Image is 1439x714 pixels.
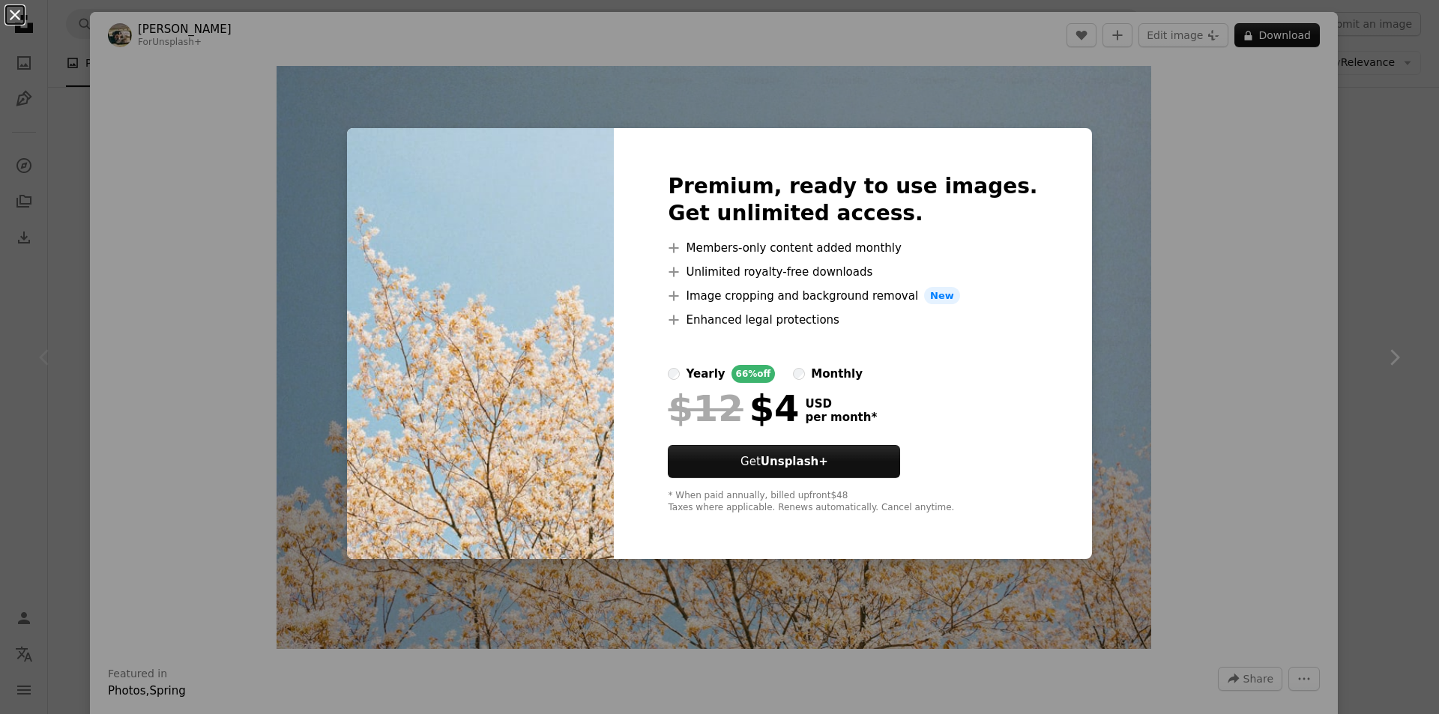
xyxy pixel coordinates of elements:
[924,287,960,305] span: New
[793,368,805,380] input: monthly
[805,411,877,424] span: per month *
[668,389,799,428] div: $4
[686,365,725,383] div: yearly
[668,311,1037,329] li: Enhanced legal protections
[668,239,1037,257] li: Members-only content added monthly
[811,365,863,383] div: monthly
[731,365,776,383] div: 66% off
[668,389,743,428] span: $12
[668,287,1037,305] li: Image cropping and background removal
[668,445,900,478] button: GetUnsplash+
[668,368,680,380] input: yearly66%off
[668,490,1037,514] div: * When paid annually, billed upfront $48 Taxes where applicable. Renews automatically. Cancel any...
[347,128,614,560] img: premium_photo-1707229723342-1dc24b80ffd6
[805,397,877,411] span: USD
[668,263,1037,281] li: Unlimited royalty-free downloads
[761,455,828,468] strong: Unsplash+
[668,173,1037,227] h2: Premium, ready to use images. Get unlimited access.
